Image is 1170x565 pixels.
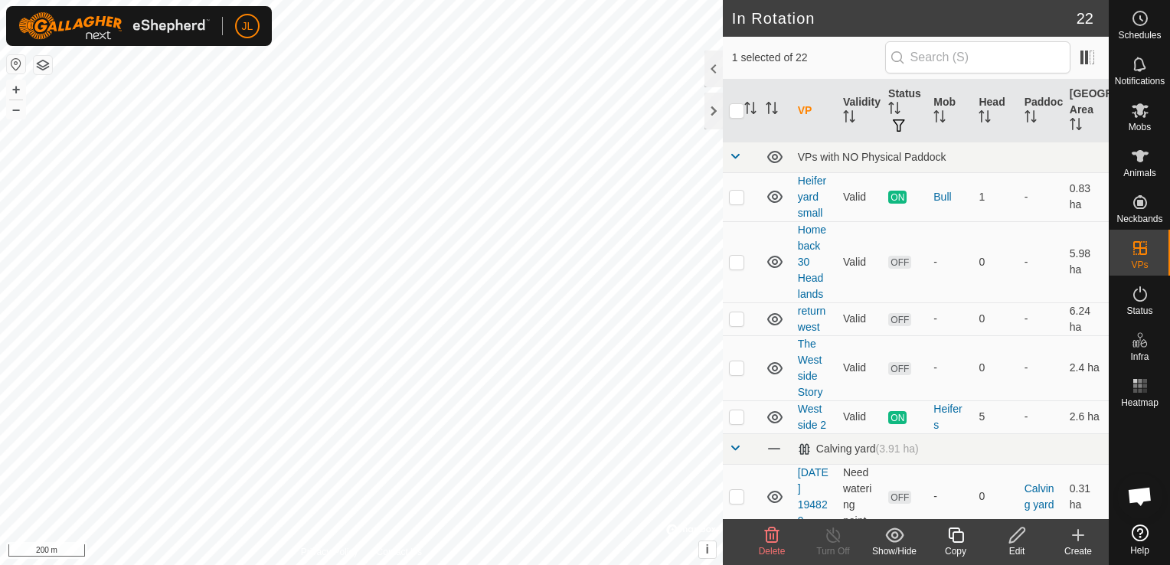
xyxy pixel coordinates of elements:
p-sorticon: Activate to sort [888,104,900,116]
div: - [933,311,966,327]
span: ON [888,191,907,204]
p-sorticon: Activate to sort [843,113,855,125]
span: (3.91 ha) [876,443,919,455]
span: Neckbands [1116,214,1162,224]
input: Search (S) [885,41,1070,73]
td: Need watering point [837,464,882,529]
td: Valid [837,221,882,302]
th: Head [972,80,1018,142]
td: Valid [837,335,882,400]
a: Heifer yard small [798,175,826,219]
p-sorticon: Activate to sort [744,104,757,116]
td: 1 [972,172,1018,221]
td: 0 [972,302,1018,335]
span: Infra [1130,352,1149,361]
div: Calving yard [798,443,919,456]
div: - [933,488,966,505]
p-sorticon: Activate to sort [933,113,946,125]
a: return west [798,305,826,333]
p-sorticon: Activate to sort [1070,120,1082,132]
td: 2.4 ha [1064,335,1109,400]
p-sorticon: Activate to sort [766,104,778,116]
div: Heifers [933,401,966,433]
td: Valid [837,400,882,433]
span: Mobs [1129,122,1151,132]
th: Paddock [1018,80,1064,142]
span: Animals [1123,168,1156,178]
img: Gallagher Logo [18,12,210,40]
span: 22 [1077,7,1093,30]
div: - [933,254,966,270]
p-sorticon: Activate to sort [979,113,991,125]
th: VP [792,80,837,142]
span: VPs [1131,260,1148,269]
span: Schedules [1118,31,1161,40]
th: Status [882,80,927,142]
th: Mob [927,80,972,142]
div: Copy [925,544,986,558]
span: Notifications [1115,77,1165,86]
div: Create [1047,544,1109,558]
td: Valid [837,172,882,221]
div: Bull [933,189,966,205]
td: 6.24 ha [1064,302,1109,335]
td: - [1018,400,1064,433]
td: - [1018,335,1064,400]
span: OFF [888,313,911,326]
div: - [933,360,966,376]
a: Help [1110,518,1170,561]
td: Valid [837,302,882,335]
button: + [7,80,25,99]
span: 1 selected of 22 [732,50,885,66]
button: Reset Map [7,55,25,73]
th: Validity [837,80,882,142]
div: Show/Hide [864,544,925,558]
a: [DATE] 194829 [798,466,828,527]
a: Contact Us [377,545,422,559]
td: 0.31 ha [1064,464,1109,529]
p-sorticon: Activate to sort [1025,113,1037,125]
a: Home back 30 Head lands [798,224,826,300]
span: OFF [888,362,911,375]
h2: In Rotation [732,9,1077,28]
td: - [1018,172,1064,221]
td: 5.98 ha [1064,221,1109,302]
td: 0 [972,221,1018,302]
td: 0 [972,464,1018,529]
button: i [699,541,716,558]
div: VPs with NO Physical Paddock [798,151,1103,163]
button: Map Layers [34,56,52,74]
a: Privacy Policy [301,545,358,559]
a: Open chat [1117,473,1163,519]
span: Heatmap [1121,398,1159,407]
a: West side 2 [798,403,826,431]
span: i [706,543,709,556]
span: Status [1126,306,1152,315]
span: ON [888,411,907,424]
td: - [1018,221,1064,302]
a: Calving yard [1025,482,1054,511]
td: - [1018,302,1064,335]
td: 0.83 ha [1064,172,1109,221]
span: Delete [759,546,786,557]
a: The West side Story [798,338,823,398]
span: JL [242,18,253,34]
th: [GEOGRAPHIC_DATA] Area [1064,80,1109,142]
td: 5 [972,400,1018,433]
span: OFF [888,491,911,504]
span: OFF [888,256,911,269]
td: 0 [972,335,1018,400]
button: – [7,100,25,119]
span: Help [1130,546,1149,555]
div: Turn Off [802,544,864,558]
td: 2.6 ha [1064,400,1109,433]
div: Edit [986,544,1047,558]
